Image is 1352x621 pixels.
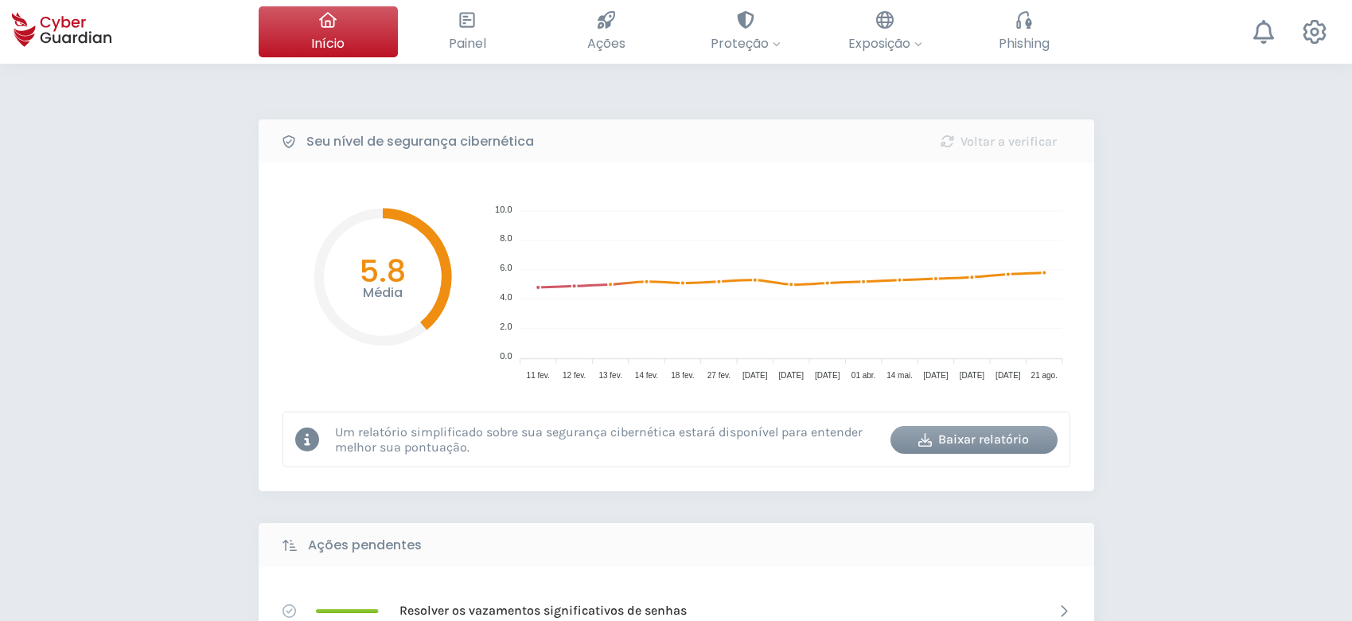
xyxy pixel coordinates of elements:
span: Proteção [711,33,781,53]
tspan: 14 fev. [634,371,657,380]
span: Ações [587,33,625,53]
tspan: [DATE] [778,371,804,380]
tspan: 14 mai. [886,371,913,380]
tspan: 18 fev. [671,371,694,380]
tspan: 21 ago. [1031,371,1057,380]
tspan: 13 fev. [598,371,621,380]
span: Início [311,33,345,53]
tspan: 2.0 [500,322,512,331]
tspan: [DATE] [923,371,949,380]
tspan: 27 fev. [707,371,730,380]
p: Resolver os vazamentos significativos de senhas [399,602,687,619]
span: Exposição [848,33,922,53]
button: Baixar relatório [890,426,1058,454]
button: Voltar a verificar [915,127,1082,155]
b: Ações pendentes [308,536,422,555]
b: Seu nível de segurança cibernética [306,132,534,151]
tspan: [DATE] [995,371,1021,380]
p: Um relatório simplificado sobre sua segurança cibernética estará disponível para entender melhor ... [335,424,879,455]
button: Exposição [816,6,955,57]
tspan: [DATE] [959,371,984,380]
tspan: 4.0 [500,292,512,302]
button: Painel [398,6,537,57]
div: Baixar relatório [902,430,1046,449]
tspan: 10.0 [495,205,512,214]
button: Início [259,6,398,57]
button: Proteção [676,6,816,57]
tspan: 12 fev. [563,371,586,380]
button: Phishing [955,6,1094,57]
tspan: [DATE] [742,371,768,380]
button: Ações [537,6,676,57]
span: Painel [449,33,486,53]
tspan: 8.0 [500,233,512,243]
tspan: 01 abr. [851,371,875,380]
tspan: 0.0 [500,351,512,361]
tspan: 6.0 [500,263,512,272]
tspan: 11 fev. [526,371,549,380]
span: Phishing [999,33,1050,53]
tspan: [DATE] [814,371,840,380]
div: Voltar a verificar [927,132,1070,151]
